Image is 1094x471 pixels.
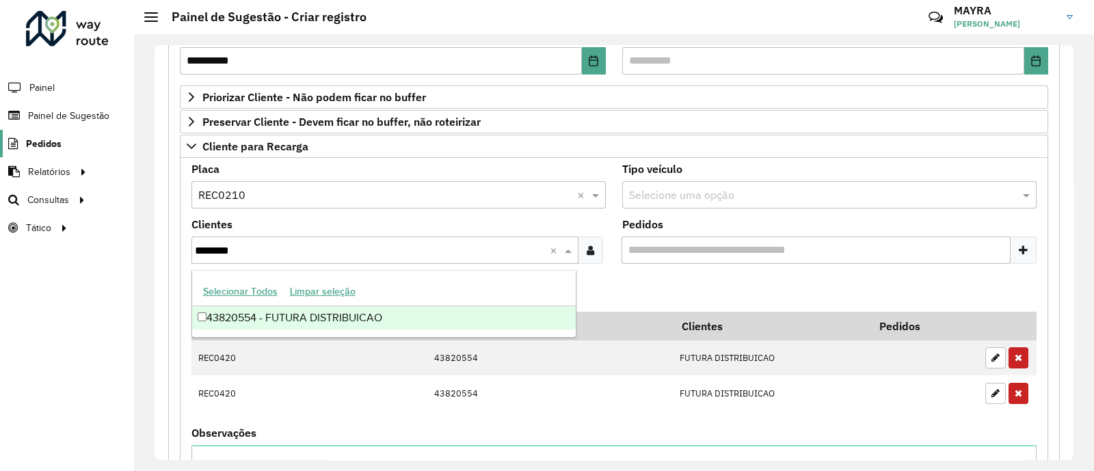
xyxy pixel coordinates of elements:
[672,375,870,411] td: FUTURA DISTRIBUICAO
[870,312,978,340] th: Pedidos
[191,161,219,177] label: Placa
[180,135,1048,158] a: Cliente para Recarga
[577,187,589,203] span: Clear all
[427,340,673,376] td: 43820554
[284,281,362,302] button: Limpar seleção
[192,306,576,329] div: 43820554 - FUTURA DISTRIBUICAO
[921,3,950,32] a: Contato Rápido
[158,10,366,25] h2: Painel de Sugestão - Criar registro
[191,216,232,232] label: Clientes
[26,221,51,235] span: Tático
[672,340,870,376] td: FUTURA DISTRIBUICAO
[191,340,284,376] td: REC0420
[180,110,1048,133] a: Preservar Cliente - Devem ficar no buffer, não roteirizar
[191,425,256,441] label: Observações
[954,4,1056,17] h3: MAYRA
[1024,47,1048,75] button: Choose Date
[26,137,62,151] span: Pedidos
[582,47,606,75] button: Choose Date
[28,109,109,123] span: Painel de Sugestão
[622,161,682,177] label: Tipo veículo
[672,312,870,340] th: Clientes
[180,85,1048,109] a: Priorizar Cliente - Não podem ficar no buffer
[27,193,69,207] span: Consultas
[191,270,576,338] ng-dropdown-panel: Options list
[29,81,55,95] span: Painel
[202,116,481,127] span: Preservar Cliente - Devem ficar no buffer, não roteirizar
[191,375,284,411] td: REC0420
[622,216,663,232] label: Pedidos
[202,141,308,152] span: Cliente para Recarga
[197,281,284,302] button: Selecionar Todos
[202,92,426,103] span: Priorizar Cliente - Não podem ficar no buffer
[28,165,70,179] span: Relatórios
[954,18,1056,30] span: [PERSON_NAME]
[550,242,561,258] span: Clear all
[427,375,673,411] td: 43820554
